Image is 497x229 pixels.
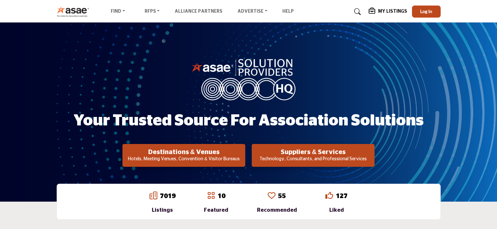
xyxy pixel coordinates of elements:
h1: Your Trusted Source for Association Solutions [74,111,424,131]
p: Hotels, Meeting Venues, Convention & Visitor Bureaus [124,156,243,163]
a: Search [348,7,365,17]
a: 55 [278,193,286,199]
button: Log In [412,6,441,18]
i: Go to Liked [325,192,333,199]
span: Log In [420,8,432,14]
a: RFPs [140,7,164,16]
a: 127 [336,193,348,199]
a: Go to Recommended [268,192,276,201]
a: Help [282,9,294,14]
button: Suppliers & Services Technology, Consultants, and Professional Services [252,144,375,167]
h5: My Listings [378,8,407,14]
div: Liked [325,206,348,214]
button: Destinations & Venues Hotels, Meeting Venues, Convention & Visitor Bureaus [122,144,245,167]
a: Advertise [233,7,272,16]
a: Find [106,7,130,16]
div: Listings [149,206,176,214]
a: 7019 [160,193,176,199]
h2: Suppliers & Services [254,148,373,156]
p: Technology, Consultants, and Professional Services [254,156,373,163]
a: Alliance Partners [175,9,222,14]
img: image [192,57,305,100]
div: Recommended [257,206,297,214]
div: Featured [204,206,228,214]
img: Site Logo [57,6,93,17]
a: 10 [218,193,225,199]
div: My Listings [369,8,407,16]
h2: Destinations & Venues [124,148,243,156]
a: Go to Featured [207,192,215,201]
